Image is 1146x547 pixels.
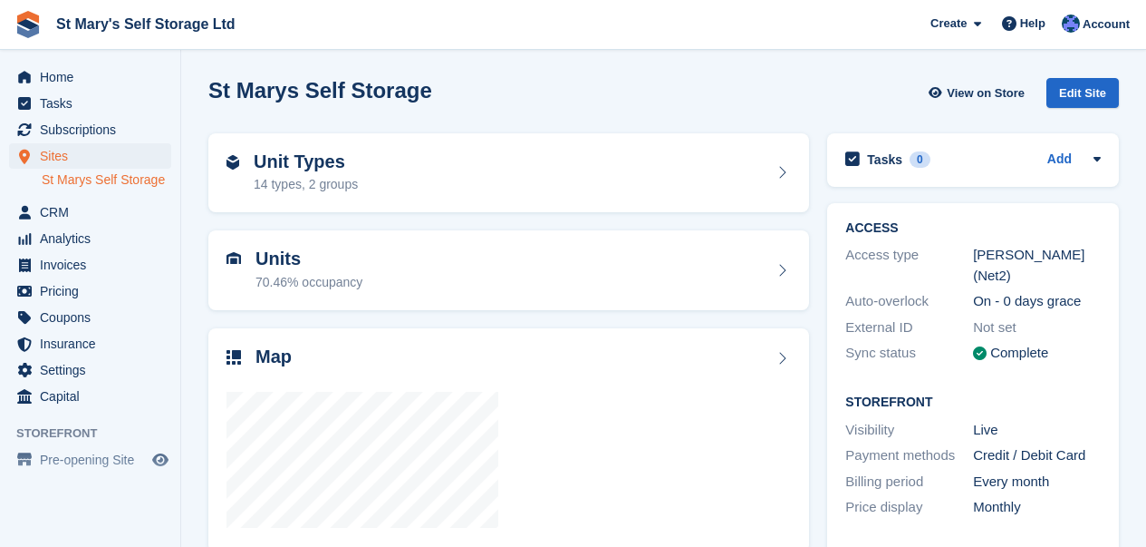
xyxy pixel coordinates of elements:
a: Edit Site [1046,78,1119,115]
div: 0 [910,151,930,168]
div: 70.46% occupancy [255,273,362,292]
h2: St Marys Self Storage [208,78,432,103]
span: Insurance [40,331,149,357]
a: View on Store [926,78,1032,108]
a: menu [9,305,171,330]
div: Complete [990,343,1048,364]
span: View on Store [947,84,1025,103]
div: Auto-overlock [845,291,973,312]
span: Home [40,64,149,90]
img: unit-icn-7be61d7bf1b0ce9d3e12c5938cc71ed9869f7b940bace4675aadf7bd6d80202e.svg [226,252,241,265]
div: On - 0 days grace [973,291,1101,312]
a: St Marys Self Storage [42,171,171,189]
span: Create [930,15,967,33]
div: Live [973,420,1101,441]
span: Storefront [16,425,180,443]
div: Not set [973,317,1101,338]
a: Units 70.46% occupancy [208,230,809,310]
a: menu [9,252,171,278]
img: unit-type-icn-2b2737a686de81e16bb02015468b77c625bbabd49415b5ef34ead5e3b44a266d.svg [226,155,239,170]
h2: Unit Types [254,151,358,172]
div: Monthly [973,497,1101,518]
div: 14 types, 2 groups [254,175,358,194]
span: CRM [40,200,149,225]
a: St Mary's Self Storage Ltd [49,9,243,39]
span: Sites [40,143,149,169]
span: Invoices [40,252,149,278]
a: Add [1047,150,1072,171]
a: menu [9,357,171,383]
h2: ACCESS [845,221,1101,236]
h2: Tasks [867,151,902,168]
a: menu [9,117,171,142]
a: menu [9,226,171,251]
span: Analytics [40,226,149,251]
span: Pre-opening Site [40,447,149,473]
div: Billing period [845,472,973,493]
a: menu [9,143,171,169]
span: Coupons [40,305,149,330]
div: Edit Site [1046,78,1119,108]
span: Subscriptions [40,117,149,142]
a: menu [9,64,171,90]
img: map-icn-33ee37083ee616e46c38cad1a60f524a97daa1e2b2c8c0bc3eb3415660979fc1.svg [226,350,241,365]
div: Sync status [845,343,973,364]
a: menu [9,447,171,473]
span: Pricing [40,278,149,304]
div: Every month [973,472,1101,493]
h2: Units [255,249,362,269]
a: menu [9,384,171,409]
a: menu [9,91,171,116]
div: [PERSON_NAME] (Net2) [973,245,1101,286]
a: menu [9,331,171,357]
h2: Map [255,347,292,367]
a: menu [9,200,171,225]
div: Access type [845,245,973,286]
span: Account [1083,15,1130,34]
div: Price display [845,497,973,518]
a: Preview store [149,449,171,471]
img: stora-icon-8386f47178a22dfd0bd8f6a31ec36ba5ce8667c1dd55bd0f319d3a0aa187defe.svg [14,11,42,38]
span: Tasks [40,91,149,116]
div: Credit / Debit Card [973,445,1101,466]
a: Unit Types 14 types, 2 groups [208,133,809,213]
div: Visibility [845,420,973,441]
div: Payment methods [845,445,973,466]
h2: Storefront [845,396,1101,410]
a: menu [9,278,171,304]
img: Matthew Keenan [1062,15,1080,33]
span: Settings [40,357,149,383]
div: External ID [845,317,973,338]
span: Capital [40,384,149,409]
span: Help [1020,15,1045,33]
